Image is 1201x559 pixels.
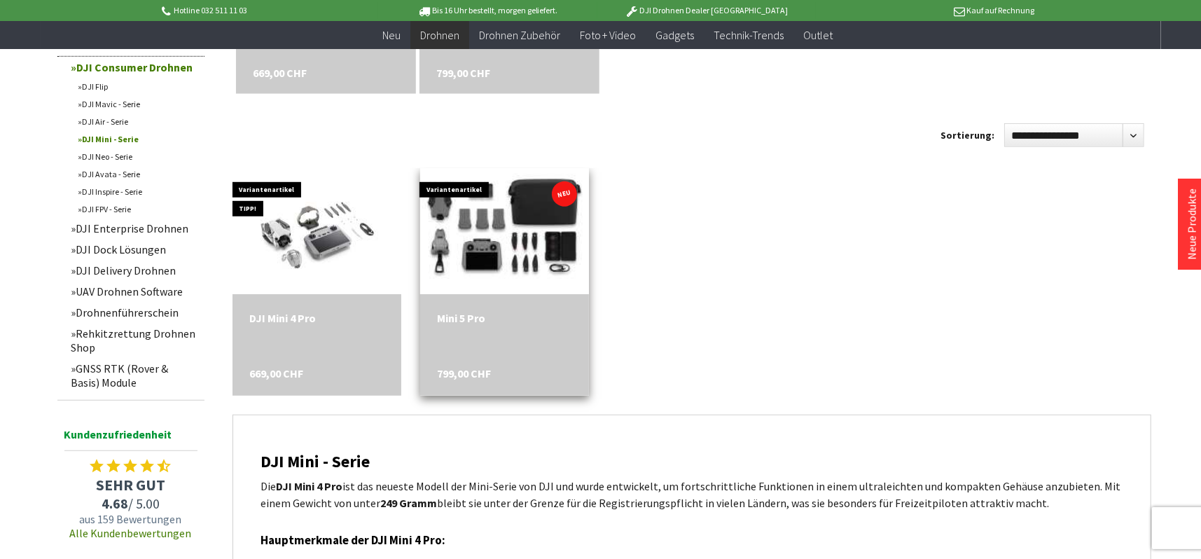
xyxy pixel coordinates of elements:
[656,28,695,42] span: Gadgets
[386,153,622,310] img: Mini 5 Pro
[71,165,204,183] a: DJI Avata - Serie
[64,302,204,323] a: Drohnenführerschein
[373,21,410,50] a: Neu
[64,281,204,302] a: UAV Drohnen Software
[64,239,204,260] a: DJI Dock Lösungen
[249,311,384,325] a: DJI Mini 4 Pro 669,00 CHF
[469,21,570,50] a: Drohnen Zubehör
[70,526,192,540] a: Alle Kundenbewertungen
[71,183,204,200] a: DJI Inspire - Serie
[238,168,396,294] img: DJI Mini 4 Pro
[378,2,597,19] p: Bis 16 Uhr bestellt, morgen geliefert.
[420,28,459,42] span: Drohnen
[64,358,204,393] a: GNSS RTK (Rover & Basis) Module
[57,495,204,512] span: / 5.00
[71,113,204,130] a: DJI Air - Serie
[570,21,646,50] a: Foto + Video
[102,495,128,512] span: 4.68
[704,21,794,50] a: Technik-Trends
[71,130,204,148] a: DJI Mini - Serie
[646,21,704,50] a: Gadgets
[71,200,204,218] a: DJI FPV - Serie
[261,453,1123,471] h2: DJI Mini - Serie
[277,479,343,493] strong: DJI Mini 4 Pro
[410,21,469,50] a: Drohnen
[437,366,491,380] span: 799,00 CHF
[437,311,572,325] div: Mini 5 Pro
[57,512,204,526] span: aus 159 Bewertungen
[64,323,204,358] a: Rehkitzrettung Drohnen Shop
[57,475,204,495] span: SEHR GUT
[71,78,204,95] a: DJI Flip
[479,28,560,42] span: Drohnen Zubehör
[382,28,401,42] span: Neu
[794,21,843,50] a: Outlet
[580,28,637,42] span: Foto + Video
[249,311,384,325] div: DJI Mini 4 Pro
[71,95,204,113] a: DJI Mavic - Serie
[64,425,197,451] span: Kundenzufriedenheit
[160,2,378,19] p: Hotline 032 511 11 03
[64,57,204,78] a: DJI Consumer Drohnen
[436,64,490,81] span: 799,00 CHF
[816,2,1034,19] p: Kauf auf Rechnung
[64,260,204,281] a: DJI Delivery Drohnen
[71,148,204,165] a: DJI Neo - Serie
[1185,188,1199,260] a: Neue Produkte
[381,496,438,510] strong: 249 Gramm
[437,311,572,325] a: Mini 5 Pro 799,00 CHF
[261,531,1123,549] h3: Hauptmerkmale der DJI Mini 4 Pro:
[64,218,204,239] a: DJI Enterprise Drohnen
[714,28,784,42] span: Technik-Trends
[249,366,303,380] span: 669,00 CHF
[597,2,816,19] p: DJI Drohnen Dealer [GEOGRAPHIC_DATA]
[261,478,1123,511] p: Die ist das neueste Modell der Mini-Serie von DJI und wurde entwickelt, um fortschrittliche Funkt...
[253,64,307,81] span: 669,00 CHF
[804,28,833,42] span: Outlet
[941,124,995,146] label: Sortierung:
